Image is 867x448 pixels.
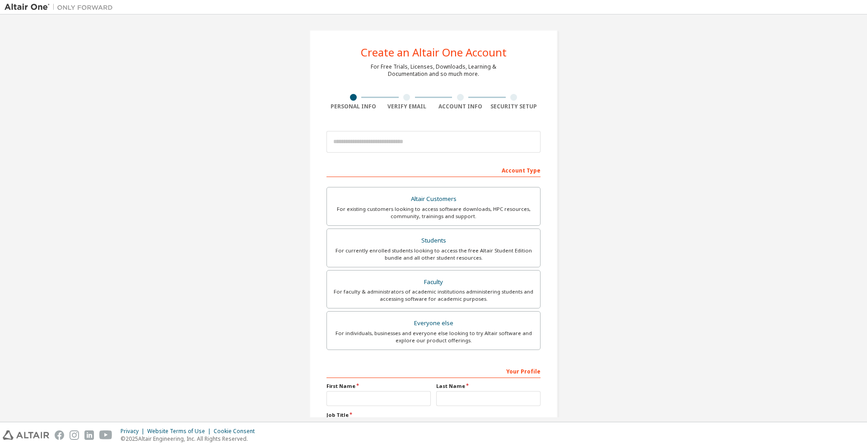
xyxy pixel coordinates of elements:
img: Altair One [5,3,117,12]
img: instagram.svg [70,430,79,440]
div: Students [332,234,535,247]
div: Altair Customers [332,193,535,205]
img: altair_logo.svg [3,430,49,440]
div: Faculty [332,276,535,289]
div: Verify Email [380,103,434,110]
div: Everyone else [332,317,535,330]
label: First Name [326,383,431,390]
div: For individuals, businesses and everyone else looking to try Altair software and explore our prod... [332,330,535,344]
div: Account Info [433,103,487,110]
div: For faculty & administrators of academic institutions administering students and accessing softwa... [332,288,535,303]
div: For existing customers looking to access software downloads, HPC resources, community, trainings ... [332,205,535,220]
div: For currently enrolled students looking to access the free Altair Student Edition bundle and all ... [332,247,535,261]
label: Job Title [326,411,541,419]
img: youtube.svg [99,430,112,440]
div: Personal Info [326,103,380,110]
div: Website Terms of Use [147,428,214,435]
div: For Free Trials, Licenses, Downloads, Learning & Documentation and so much more. [371,63,496,78]
img: facebook.svg [55,430,64,440]
div: Cookie Consent [214,428,260,435]
label: Last Name [436,383,541,390]
div: Account Type [326,163,541,177]
div: Security Setup [487,103,541,110]
div: Create an Altair One Account [361,47,507,58]
img: linkedin.svg [84,430,94,440]
div: Privacy [121,428,147,435]
p: © 2025 Altair Engineering, Inc. All Rights Reserved. [121,435,260,443]
div: Your Profile [326,364,541,378]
